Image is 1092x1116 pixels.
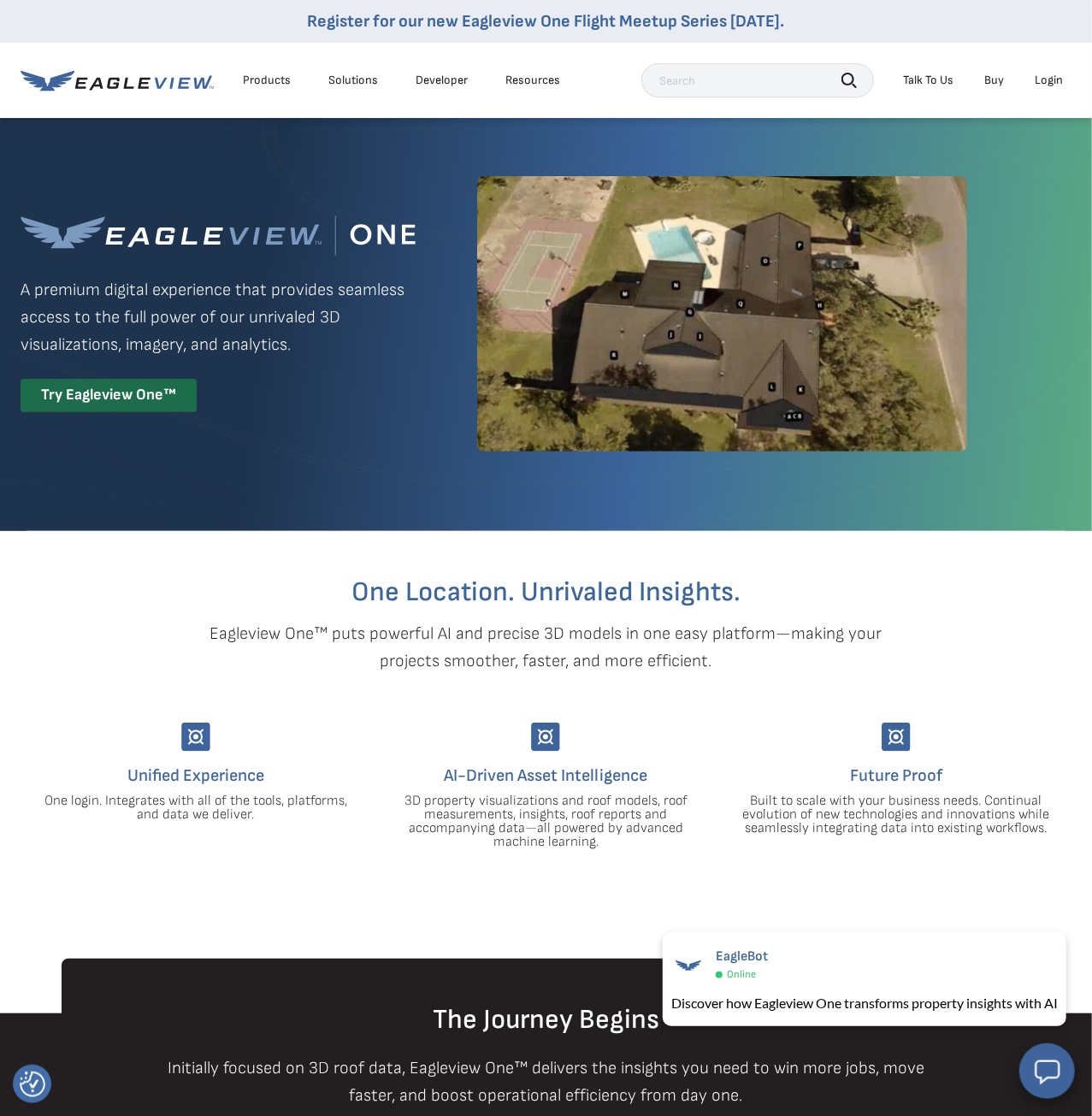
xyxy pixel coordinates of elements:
h4: Future Proof [734,762,1059,789]
p: 3D property visualizations and roof models, roof measurements, insights, roof reports and accompa... [384,794,709,849]
div: Talk To Us [903,73,953,88]
h2: One Location. Unrivaled Insights. [33,579,1059,606]
div: Resources [505,73,560,88]
img: Revisit consent button [20,1072,45,1097]
input: Search [641,63,874,97]
p: Built to scale with your business needs. Continual evolution of new technologies and innovations ... [734,794,1059,836]
a: Developer [416,73,468,88]
p: Initially focused on 3D roof data, Eagleview One™ delivers the insights you need to win more jobs... [149,1054,943,1109]
p: A premium digital experience that provides seamless access to the full power of our unrivaled 3D ... [21,276,416,358]
span: EagleBot [716,948,768,965]
div: Solutions [328,73,378,88]
h4: Unified Experience [33,762,358,789]
img: Group-9744.svg [531,723,560,752]
img: EagleBot [671,948,705,983]
a: Buy [984,73,1004,88]
h2: The Journey Begins [62,1007,1030,1034]
button: Open chat window [1019,1043,1075,1099]
div: Try Eagleview One™ [21,379,197,412]
img: Group-9744.svg [882,723,911,752]
p: One login. Integrates with all of the tools, platforms, and data we deliver. [33,794,358,822]
img: Eagleview One™ [21,216,416,256]
div: Products [243,73,291,88]
img: Group-9744.svg [181,723,210,752]
span: Online [727,968,756,981]
button: Consent Preferences [20,1072,45,1097]
p: Eagleview One™ puts powerful AI and precise 3D models in one easy platform—making your projects s... [180,620,912,675]
div: Login [1035,73,1063,88]
a: Register for our new Eagleview One Flight Meetup Series [DATE]. [308,11,785,32]
div: Discover how Eagleview One transforms property insights with AI [671,993,1058,1013]
h4: AI-Driven Asset Intelligence [384,762,709,789]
